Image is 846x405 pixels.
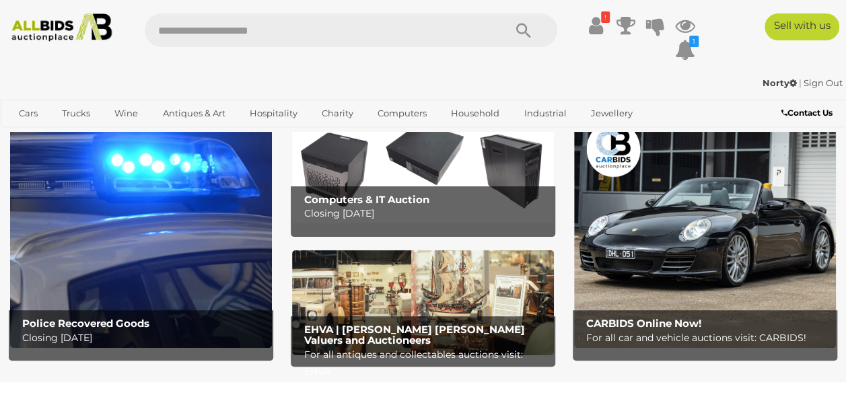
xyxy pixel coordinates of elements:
img: Computers & IT Auction [292,118,554,223]
a: Computers [369,102,435,124]
a: Charity [313,102,362,124]
strong: Norty [763,77,797,88]
a: CARBIDS Online Now! CARBIDS Online Now! For all car and vehicle auctions visit: CARBIDS! [574,118,836,348]
p: Closing [DATE] [22,330,267,346]
p: For all car and vehicle auctions visit: CARBIDS! [586,330,831,346]
a: Office [10,124,53,147]
b: CARBIDS Online Now! [586,317,701,330]
a: Sports [60,124,105,147]
a: Industrial [515,102,575,124]
button: Search [490,13,557,47]
p: Closing [DATE] [304,205,549,222]
b: Contact Us [781,108,833,118]
span: | [799,77,802,88]
img: Police Recovered Goods [10,118,272,348]
img: CARBIDS Online Now! [574,118,836,348]
a: Hospitality [241,102,306,124]
img: Allbids.com.au [6,13,118,42]
a: Norty [763,77,799,88]
a: Police Recovered Goods Police Recovered Goods Closing [DATE] [10,118,272,348]
a: Jewellery [582,102,641,124]
a: Computers & IT Auction Computers & IT Auction Closing [DATE] [292,118,554,223]
a: Trucks [53,102,99,124]
a: [GEOGRAPHIC_DATA] [112,124,225,147]
b: Computers & IT Auction [304,193,429,206]
a: EHVA | Evans Hastings Valuers and Auctioneers EHVA | [PERSON_NAME] [PERSON_NAME] Valuers and Auct... [292,250,554,355]
p: For all antiques and collectables auctions visit: EHVA [304,346,549,380]
i: 1 [689,36,699,47]
img: EHVA | Evans Hastings Valuers and Auctioneers [292,250,554,355]
a: Sell with us [765,13,839,40]
i: ! [601,11,610,23]
b: Police Recovered Goods [22,317,149,330]
a: Household [442,102,508,124]
a: Cars [10,102,46,124]
a: Contact Us [781,106,836,120]
a: 1 [675,38,695,62]
a: Sign Out [804,77,843,88]
a: Wine [106,102,147,124]
a: ! [586,13,606,38]
b: EHVA | [PERSON_NAME] [PERSON_NAME] Valuers and Auctioneers [304,323,525,347]
a: Antiques & Art [154,102,234,124]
